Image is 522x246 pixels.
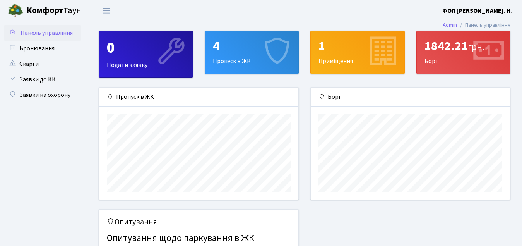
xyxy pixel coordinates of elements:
div: 0 [107,39,185,57]
span: грн. [468,40,484,54]
a: Admin [443,21,457,29]
div: 1 [318,39,397,53]
a: Панель управління [4,25,81,41]
a: Заявки на охорону [4,87,81,103]
nav: breadcrumb [431,17,522,33]
a: ФОП [PERSON_NAME]. Н. [442,6,513,15]
b: Комфорт [26,4,63,17]
div: Борг [311,88,510,107]
span: Таун [26,4,81,17]
a: Заявки до КК [4,72,81,87]
h5: Опитування [107,217,291,227]
span: Панель управління [21,29,73,37]
b: ФОП [PERSON_NAME]. Н. [442,7,513,15]
img: logo.png [8,3,23,19]
a: Скарги [4,56,81,72]
div: Подати заявку [99,31,193,77]
div: Борг [417,31,510,74]
a: 1Приміщення [310,31,405,74]
div: Приміщення [311,31,404,74]
a: 4Пропуск в ЖК [205,31,299,74]
div: Пропуск в ЖК [205,31,299,74]
li: Панель управління [457,21,510,29]
div: 4 [213,39,291,53]
button: Переключити навігацію [97,4,116,17]
a: 0Подати заявку [99,31,193,78]
a: Бронювання [4,41,81,56]
div: Пропуск в ЖК [99,88,298,107]
div: 1842.21 [424,39,503,53]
